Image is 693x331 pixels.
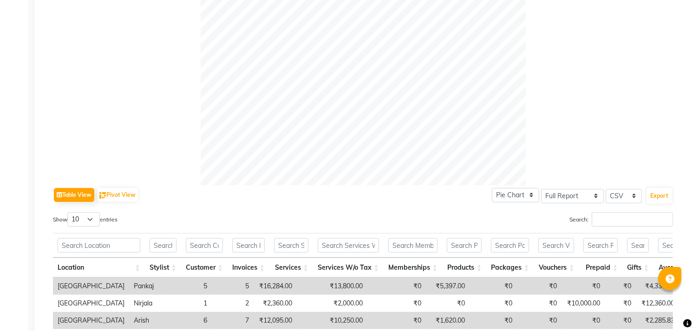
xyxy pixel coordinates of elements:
[99,192,106,199] img: pivot.png
[486,258,534,278] th: Packages: activate to sort column ascending
[367,278,426,295] td: ₹0
[534,258,579,278] th: Vouchers: activate to sort column ascending
[318,238,379,253] input: Search Services W/o Tax
[67,212,100,227] select: Showentries
[129,312,165,329] td: Arish
[212,278,254,295] td: 5
[269,258,313,278] th: Services: activate to sort column ascending
[579,258,622,278] th: Prepaid: activate to sort column ascending
[538,238,574,253] input: Search Vouchers
[367,312,426,329] td: ₹0
[569,212,673,227] label: Search:
[186,238,223,253] input: Search Customer
[622,258,654,278] th: Gifts: activate to sort column ascending
[53,295,129,312] td: [GEOGRAPHIC_DATA]
[313,258,384,278] th: Services W/o Tax: activate to sort column ascending
[53,278,129,295] td: [GEOGRAPHIC_DATA]
[165,278,212,295] td: 5
[627,238,649,253] input: Search Gifts
[53,312,129,329] td: [GEOGRAPHIC_DATA]
[212,295,254,312] td: 2
[384,258,442,278] th: Memberships: activate to sort column ascending
[605,312,636,329] td: ₹0
[562,278,605,295] td: ₹0
[447,238,482,253] input: Search Products
[636,312,679,329] td: ₹2,285.83
[53,212,118,227] label: Show entries
[297,278,367,295] td: ₹13,800.00
[562,295,605,312] td: ₹10,000.00
[181,258,228,278] th: Customer: activate to sort column ascending
[165,295,212,312] td: 1
[562,312,605,329] td: ₹0
[58,238,140,253] input: Search Location
[297,295,367,312] td: ₹2,000.00
[636,295,679,312] td: ₹12,360.00
[426,295,470,312] td: ₹0
[145,258,181,278] th: Stylist: activate to sort column ascending
[150,238,177,253] input: Search Stylist
[491,238,529,253] input: Search Packages
[592,212,673,227] input: Search:
[297,312,367,329] td: ₹10,250.00
[54,188,94,202] button: Table View
[517,312,562,329] td: ₹0
[232,238,265,253] input: Search Invoices
[254,295,297,312] td: ₹2,360.00
[426,312,470,329] td: ₹1,620.00
[470,278,517,295] td: ₹0
[53,258,145,278] th: Location: activate to sort column ascending
[426,278,470,295] td: ₹5,397.00
[517,278,562,295] td: ₹0
[470,312,517,329] td: ₹0
[470,295,517,312] td: ₹0
[442,258,486,278] th: Products: activate to sort column ascending
[165,312,212,329] td: 6
[583,238,618,253] input: Search Prepaid
[636,278,679,295] td: ₹4,336.20
[228,258,269,278] th: Invoices: activate to sort column ascending
[129,295,165,312] td: Nirjala
[129,278,165,295] td: Pankaj
[517,295,562,312] td: ₹0
[97,188,138,202] button: Pivot View
[367,295,426,312] td: ₹0
[647,188,672,204] button: Export
[605,295,636,312] td: ₹0
[254,278,297,295] td: ₹16,284.00
[254,312,297,329] td: ₹12,095.00
[605,278,636,295] td: ₹0
[212,312,254,329] td: 7
[274,238,308,253] input: Search Services
[388,238,438,253] input: Search Memberships
[658,238,693,253] input: Search Average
